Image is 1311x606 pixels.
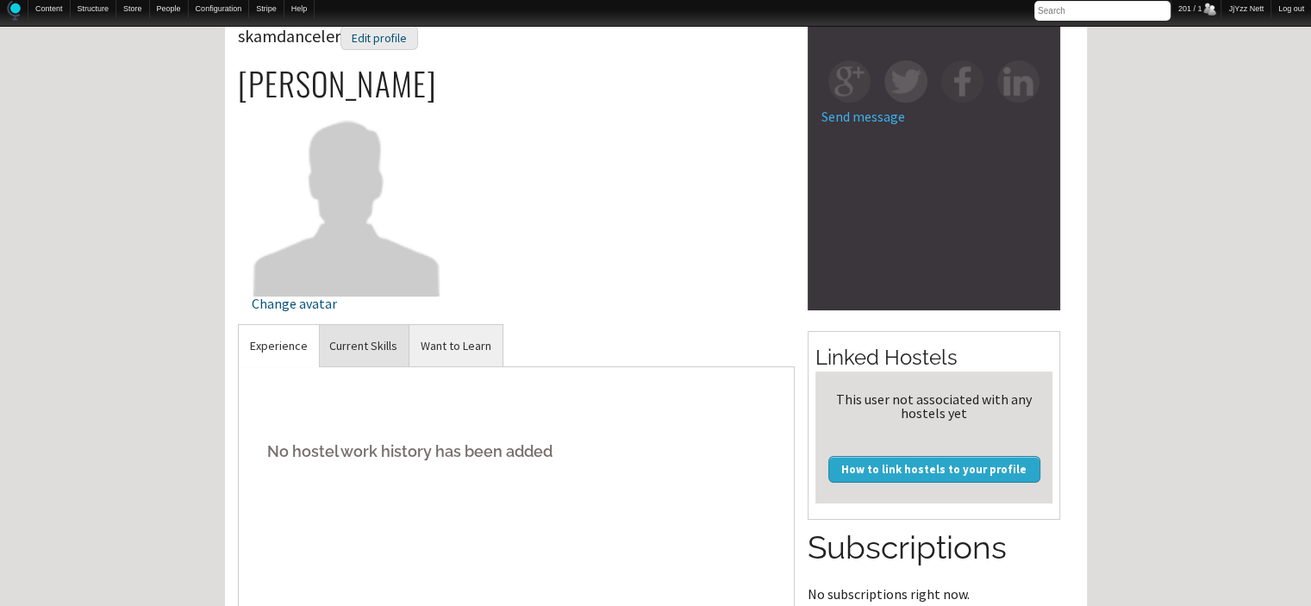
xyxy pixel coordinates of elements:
[238,66,796,102] h2: [PERSON_NAME]
[318,325,409,367] a: Current Skills
[238,25,418,47] span: skamdanceler
[7,1,21,21] img: Home
[239,325,319,367] a: Experience
[252,191,442,310] a: Change avatar
[884,60,927,103] img: tw-square.png
[409,325,503,367] a: Want to Learn
[997,60,1039,103] img: in-square.png
[828,456,1040,482] a: How to link hostels to your profile
[828,60,871,103] img: gp-square.png
[808,526,1060,600] section: No subscriptions right now.
[1034,1,1171,21] input: Search
[808,526,1060,571] h2: Subscriptions
[815,343,1052,372] h2: Linked Hostels
[252,425,782,478] h5: No hostel work history has been added
[941,60,983,103] img: fb-square.png
[340,25,418,47] a: Edit profile
[252,105,442,296] img: skamdanceler's picture
[340,26,418,51] div: Edit profile
[252,297,442,310] div: Change avatar
[822,392,1046,420] div: This user not associated with any hostels yet
[821,108,905,125] a: Send message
